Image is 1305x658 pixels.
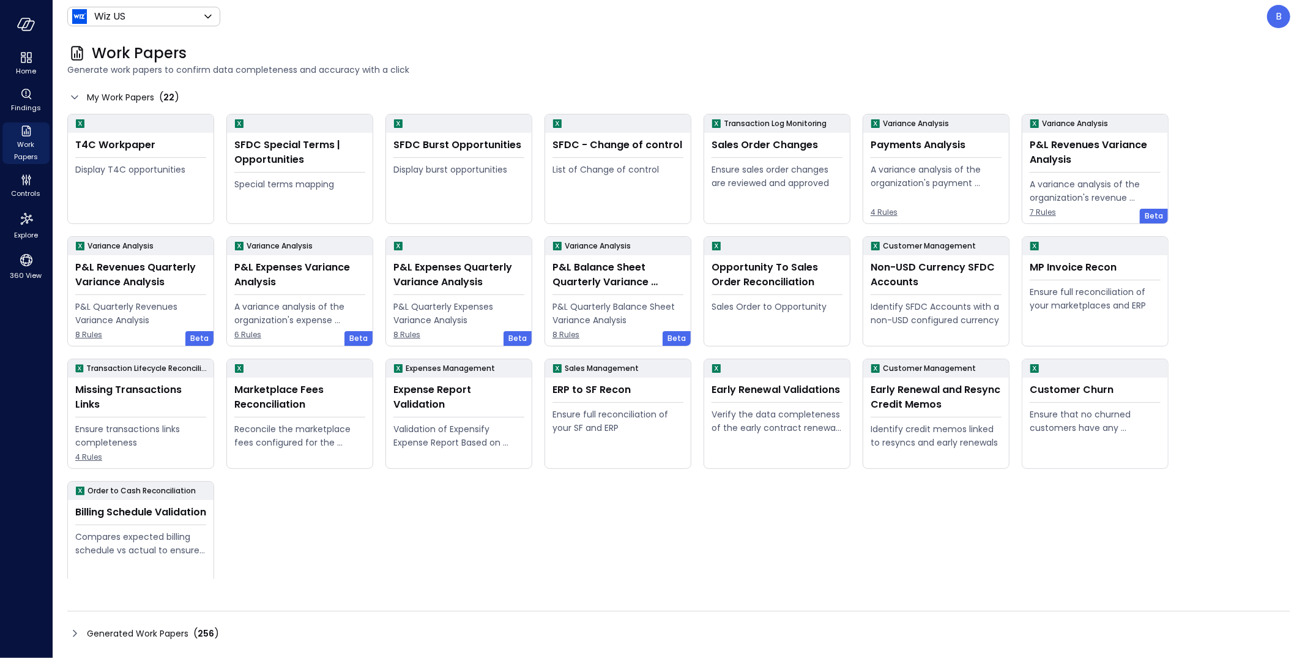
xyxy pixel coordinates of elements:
[163,91,174,103] span: 22
[552,163,683,176] div: List of Change of control
[1030,138,1161,167] div: P&L Revenues Variance Analysis
[712,383,842,397] div: Early Renewal Validations
[552,138,683,152] div: SFDC - Change of control
[190,332,209,345] span: Beta
[11,102,41,114] span: Findings
[234,422,365,449] div: Reconcile the marketplace fees configured for the Opportunity to the actual fees being paid
[2,86,50,115] div: Findings
[712,408,842,435] div: Verify the data completeness of the early contract renewal process
[871,138,1002,152] div: Payments Analysis
[75,505,206,520] div: Billing Schedule Validation
[724,118,827,130] p: Transaction Log Monitoring
[393,138,524,152] div: SFDC Burst Opportunities
[159,90,179,105] div: ( )
[552,300,683,327] div: P&L Quarterly Balance Sheet Variance Analysis
[193,626,219,641] div: ( )
[234,383,365,412] div: Marketplace Fees Reconciliation
[2,122,50,164] div: Work Papers
[75,383,206,412] div: Missing Transactions Links
[1030,383,1161,397] div: Customer Churn
[2,250,50,283] div: 360 View
[75,300,206,327] div: P&L Quarterly Revenues Variance Analysis
[75,451,206,463] span: 4 Rules
[508,332,527,345] span: Beta
[198,627,214,640] span: 256
[247,240,313,252] p: Variance Analysis
[565,240,631,252] p: Variance Analysis
[1042,118,1108,130] p: Variance Analysis
[75,530,206,557] div: Compares expected billing schedule vs actual to ensure timely and compliant invoicing
[12,187,41,200] span: Controls
[2,208,50,242] div: Explore
[712,300,842,313] div: Sales Order to Opportunity
[86,362,209,375] p: Transaction Lifecycle Reconciliation
[10,269,42,282] span: 360 View
[871,422,1002,449] div: Identify credit memos linked to resyncs and early renewals
[393,260,524,290] div: P&L Expenses Quarterly Variance Analysis
[1030,178,1161,204] div: A variance analysis of the organization's revenue accounts
[552,383,683,397] div: ERP to SF Recon
[393,329,524,341] span: 8 Rules
[75,260,206,290] div: P&L Revenues Quarterly Variance Analysis
[234,329,365,341] span: 6 Rules
[75,163,206,176] div: Display T4C opportunities
[552,329,683,341] span: 8 Rules
[87,485,196,497] p: Order to Cash Reconciliation
[883,362,976,375] p: Customer Management
[393,163,524,176] div: Display burst opportunities
[75,329,206,341] span: 8 Rules
[871,206,1002,219] span: 4 Rules
[406,362,495,375] p: Expenses Management
[871,300,1002,327] div: Identify SFDC Accounts with a non-USD configured currency
[393,300,524,327] div: P&L Quarterly Expenses Variance Analysis
[393,383,524,412] div: Expense Report Validation
[1276,9,1282,24] p: B
[871,163,1002,190] div: A variance analysis of the organization's payment transactions
[712,260,842,290] div: Opportunity To Sales Order Reconciliation
[1030,408,1161,435] div: Ensure that no churned customers have any remaining open invoices
[14,229,38,241] span: Explore
[7,138,45,163] span: Work Papers
[87,627,188,640] span: Generated Work Papers
[234,138,365,167] div: SFDC Special Terms | Opportunities
[72,9,87,24] img: Icon
[552,260,683,290] div: P&L Balance Sheet Quarterly Variance Analysis
[234,260,365,290] div: P&L Expenses Variance Analysis
[712,163,842,190] div: Ensure sales order changes are reviewed and approved
[871,260,1002,290] div: Non-USD Currency SFDC Accounts
[1145,210,1163,222] span: Beta
[234,178,365,191] div: Special terms mapping
[565,362,639,375] p: Sales Management
[87,240,154,252] p: Variance Analysis
[1030,260,1161,275] div: MP Invoice Recon
[16,65,36,77] span: Home
[92,43,187,63] span: Work Papers
[883,118,949,130] p: Variance Analysis
[552,408,683,435] div: Ensure full reconciliation of your SF and ERP
[67,63,1290,77] span: Generate work papers to confirm data completeness and accuracy with a click
[75,138,206,152] div: T4C Workpaper
[1030,206,1161,219] span: 7 Rules
[234,300,365,327] div: A variance analysis of the organization's expense accounts
[871,383,1002,412] div: Early Renewal and Resync Credit Memos
[712,138,842,152] div: Sales Order Changes
[75,422,206,449] div: Ensure transactions links completeness
[393,422,524,449] div: Validation of Expensify Expense Report Based on policy
[1267,5,1290,28] div: Boaz
[883,240,976,252] p: Customer Management
[667,332,686,345] span: Beta
[87,91,154,104] span: My Work Papers
[2,49,50,78] div: Home
[94,9,125,24] p: Wiz US
[349,332,368,345] span: Beta
[1030,285,1161,312] div: Ensure full reconciliation of your marketplaces and ERP
[2,171,50,201] div: Controls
